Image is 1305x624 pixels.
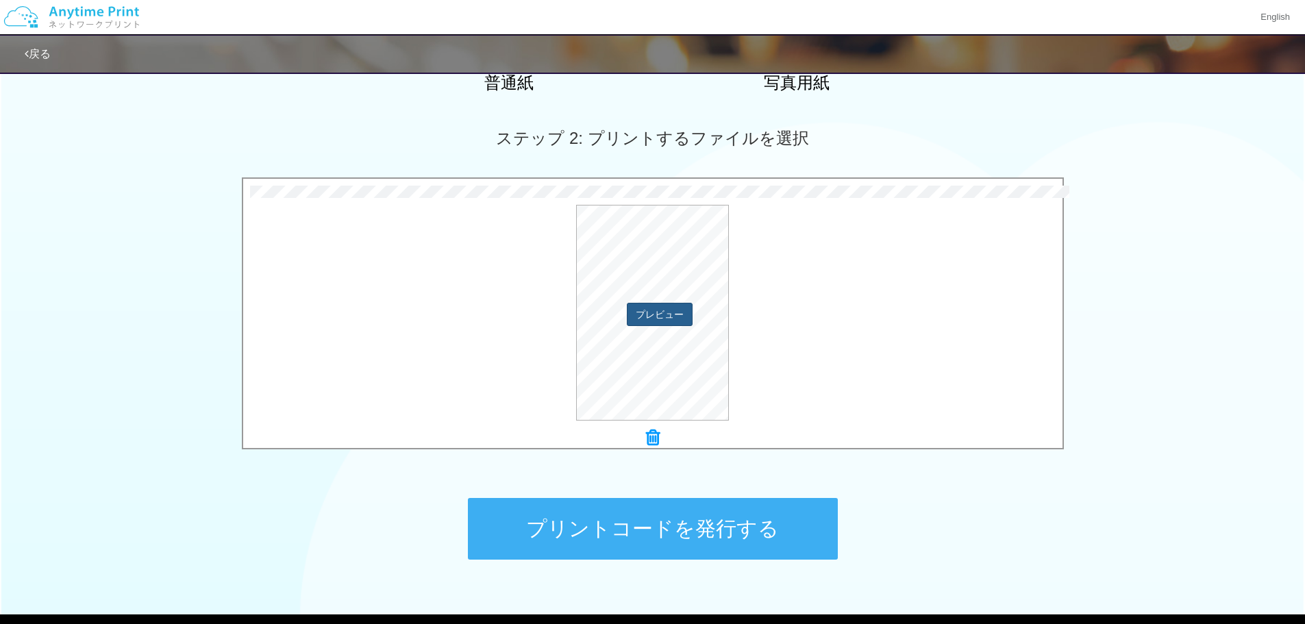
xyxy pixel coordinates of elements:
h2: 写真用紙 [677,74,917,92]
a: 戻る [25,48,51,60]
h2: 普通紙 [389,74,629,92]
button: プリントコードを発行する [468,498,838,560]
span: ステップ 2: プリントするファイルを選択 [496,129,808,147]
button: プレビュー [627,303,693,326]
